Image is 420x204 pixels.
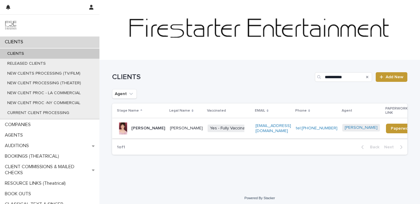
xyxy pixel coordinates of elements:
span: Add New [386,75,403,79]
p: Stage Name [117,107,139,114]
p: NEW CLIENT PROC - LA COMMERCIAL [2,91,86,96]
input: Search [315,72,372,82]
p: CLIENTS [2,51,29,56]
p: BOOKINGS (THEATRICAL) [2,153,64,159]
img: 9JgRvJ3ETPGCJDhvPVA5 [5,20,17,32]
p: BOOK OUTS [2,191,36,197]
p: PAPERWORK LINK [385,105,414,116]
span: Yes - Fully Vaccinated [208,125,254,132]
p: AGENTS [2,132,28,138]
a: [PERSON_NAME] [345,125,378,130]
p: Vaccinated [207,107,226,114]
p: CLIENT COMMISSIONS & MAILED CHECKS [2,164,92,175]
a: tel:[PHONE_NUMBER] [296,126,337,130]
p: EMAIL [255,107,265,114]
p: CURRENT CLIENT PROCESSING [2,110,74,116]
button: Next [382,144,407,150]
span: Back [366,145,379,149]
p: 1 of 1 [112,140,130,155]
a: Powered By Stacker [244,196,275,200]
p: Agent [342,107,352,114]
span: Next [384,145,397,149]
button: Back [356,144,382,150]
a: Paperwork [386,124,417,133]
p: Legal Name [169,107,190,114]
p: Phone [295,107,307,114]
h1: CLIENTS [112,73,312,82]
p: RELEASED CLIENTS [2,61,51,66]
p: NEW CLIENT PROC -NY COMMERCIAL [2,100,85,106]
p: AUDITIONS [2,143,34,149]
button: Agent [112,89,137,99]
a: [EMAIL_ADDRESS][DOMAIN_NAME] [255,124,291,133]
p: [PERSON_NAME] [131,126,165,131]
p: NEW CLIENT PROCESSING (THEATER) [2,81,86,86]
p: NEW CLIENTS PROCESSING (TV/FILM) [2,71,85,76]
span: Paperwork [391,126,412,131]
p: RESOURCE LINKS (Theatrical) [2,181,71,186]
a: Add New [376,72,407,82]
p: COMPANIES [2,122,36,128]
p: CLIENTS [2,39,28,45]
p: [PERSON_NAME] [170,126,203,131]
